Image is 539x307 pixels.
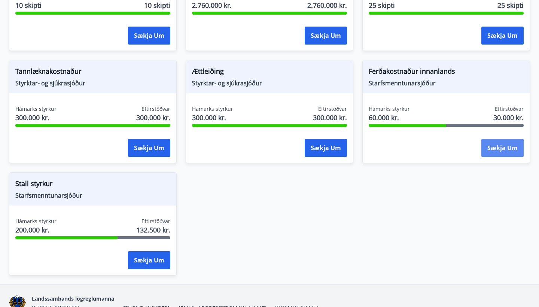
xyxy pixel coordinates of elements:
[15,191,170,200] span: Starfsmenntunarsjóður
[15,105,57,113] span: Hámarks styrkur
[192,0,233,10] span: 2.760.000 kr.
[15,179,170,191] span: Stall styrkur
[495,105,524,113] span: Eftirstöðvar
[369,105,410,113] span: Hámarks styrkur
[369,0,410,10] span: 25 skipti
[192,113,233,122] span: 300.000 kr.
[15,218,57,225] span: Hámarks styrkur
[128,139,170,157] button: Sækja um
[192,105,233,113] span: Hámarks styrkur
[15,113,57,122] span: 300.000 kr.
[192,66,347,79] span: Ættleiðing
[15,225,57,235] span: 200.000 kr.
[497,0,524,10] span: 25 skipti
[141,218,170,225] span: Eftirstöðvar
[144,0,170,10] span: 10 skipti
[15,66,170,79] span: Tannlæknakostnaður
[15,0,57,10] span: 10 skipti
[32,295,114,302] span: Landssambands lögreglumanna
[318,105,347,113] span: Eftirstöðvar
[128,251,170,269] button: Sækja um
[305,27,347,45] button: Sækja um
[493,113,524,122] span: 30.000 kr.
[192,79,347,87] span: Styrktar- og sjúkrasjóður
[136,113,170,122] span: 300.000 kr.
[369,79,524,87] span: Starfsmenntunarsjóður
[305,139,347,157] button: Sækja um
[15,79,170,87] span: Styrktar- og sjúkrasjóður
[369,113,410,122] span: 60.000 kr.
[307,0,347,10] span: 2.760.000 kr.
[369,66,524,79] span: Ferðakostnaður innanlands
[481,27,524,45] button: Sækja um
[481,139,524,157] button: Sækja um
[141,105,170,113] span: Eftirstöðvar
[128,27,170,45] button: Sækja um
[313,113,347,122] span: 300.000 kr.
[136,225,170,235] span: 132.500 kr.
